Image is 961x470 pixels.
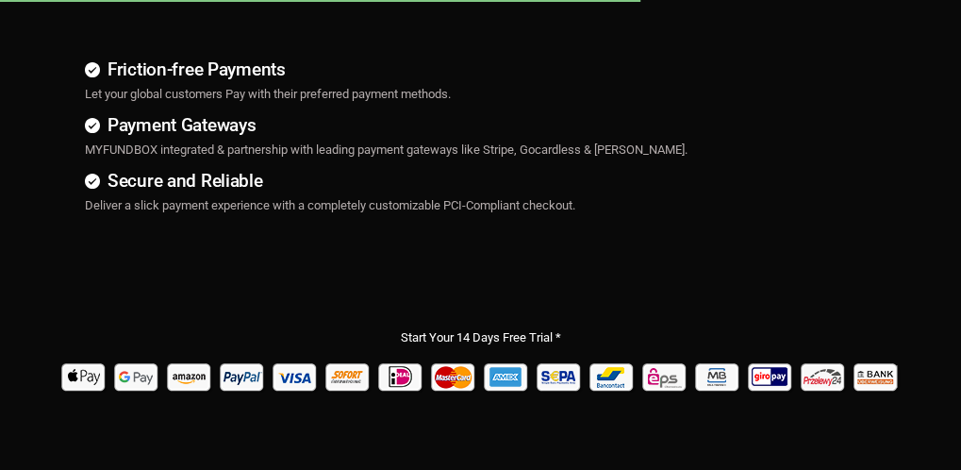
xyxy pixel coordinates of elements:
[112,357,162,395] img: Google Pay
[85,87,451,101] span: Let your global customers Pay with their preferred payment methods.
[588,357,638,395] img: Bancontact Pay
[323,357,373,395] img: Sofort Pay
[218,357,268,395] img: Paypal
[535,357,585,395] img: sepa Pay
[85,167,895,194] h4: Secure and Reliable
[746,357,796,395] img: giropay
[59,357,109,395] img: Apple Pay
[85,198,575,212] span: Deliver a slick payment experience with a completely customizable PCI-Compliant checkout.
[165,357,215,395] img: Amazon
[852,357,902,395] img: banktransfer
[85,111,895,139] h4: Payment Gateways
[376,357,426,395] img: Ideal Pay
[85,56,895,83] h4: Friction-free Payments
[693,357,743,395] img: mb Pay
[799,357,849,395] img: p24 Pay
[482,357,532,395] img: american_express Pay
[640,357,690,395] img: EPS Pay
[429,357,479,395] img: Mastercard Pay
[85,143,688,157] span: MYFUNDBOX integrated & partnership with leading payment gateways like Stripe, Gocardless & [PERSO...
[271,357,321,395] img: Visa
